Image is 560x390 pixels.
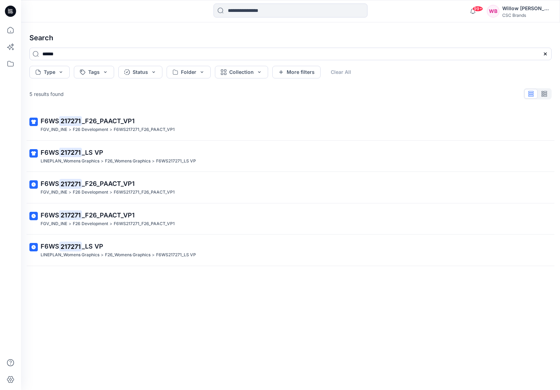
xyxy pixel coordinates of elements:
p: F26 Development [73,220,108,228]
span: F6WS [41,117,59,125]
h4: Search [24,28,557,48]
button: Tags [74,66,114,78]
p: F6WS217271_F26_PAACT_VP1 [114,126,175,133]
div: WB [487,5,499,18]
p: > [69,126,71,133]
span: F6WS [41,243,59,250]
p: FGV_IND_INE [41,220,67,228]
p: FGV_IND_INE [41,189,67,196]
button: Folder [167,66,211,78]
span: _F26_PAACT_VP1 [82,211,135,219]
span: F6WS [41,149,59,156]
button: Type [29,66,70,78]
p: > [69,189,71,196]
p: F26_Womens Graphics [105,158,150,165]
p: F6WS217271_F26_PAACT_VP1 [114,220,175,228]
mark: 217271 [59,210,82,220]
p: > [152,251,155,259]
p: > [110,189,112,196]
p: F26 Development [73,189,108,196]
a: F6WS217271_LS VPLINEPLAN_Womens Graphics>F26_Womens Graphics>F6WS217271_LS VP [25,144,556,169]
button: More filters [272,66,321,78]
span: _F26_PAACT_VP1 [82,117,135,125]
p: FGV_IND_INE [41,126,67,133]
p: F6WS217271_LS VP [156,158,196,165]
span: F6WS [41,180,59,187]
p: F6WS217271_LS VP [156,251,196,259]
p: > [110,126,112,133]
p: F26 Development [73,126,108,133]
mark: 217271 [59,147,82,157]
p: > [101,158,104,165]
span: _LS VP [82,149,103,156]
mark: 217271 [59,179,82,189]
a: F6WS217271_F26_PAACT_VP1FGV_IND_INE>F26 Development>F6WS217271_F26_PAACT_VP1 [25,175,556,200]
a: F6WS217271_F26_PAACT_VP1FGV_IND_INE>F26 Development>F6WS217271_F26_PAACT_VP1 [25,112,556,138]
p: > [101,251,104,259]
mark: 217271 [59,242,82,251]
p: F26_Womens Graphics [105,251,150,259]
span: _F26_PAACT_VP1 [82,180,135,187]
a: F6WS217271_F26_PAACT_VP1FGV_IND_INE>F26 Development>F6WS217271_F26_PAACT_VP1 [25,206,556,232]
div: CSC Brands [502,13,551,18]
mark: 217271 [59,116,82,126]
p: F6WS217271_F26_PAACT_VP1 [114,189,175,196]
p: > [110,220,112,228]
span: 99+ [472,6,483,12]
p: 5 results found [29,90,64,98]
a: F6WS217271_LS VPLINEPLAN_Womens Graphics>F26_Womens Graphics>F6WS217271_LS VP [25,237,556,263]
p: LINEPLAN_Womens Graphics [41,251,99,259]
p: > [69,220,71,228]
button: Status [118,66,162,78]
p: LINEPLAN_Womens Graphics [41,158,99,165]
span: _LS VP [82,243,103,250]
button: Collection [215,66,268,78]
span: F6WS [41,211,59,219]
div: Willow [PERSON_NAME] [502,4,551,13]
p: > [152,158,155,165]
